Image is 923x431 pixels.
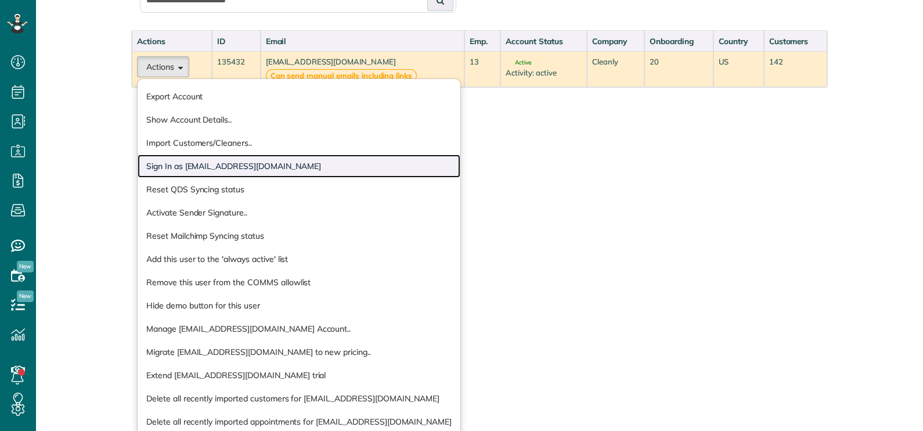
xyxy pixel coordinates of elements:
a: Manage [EMAIL_ADDRESS][DOMAIN_NAME] Account.. [138,317,460,340]
td: US [713,51,763,87]
button: Actions [137,56,189,77]
a: Hide demo button for this user [138,294,460,317]
div: Account Status [506,35,582,47]
a: Activate Sender Signature.. [138,201,460,224]
span: Active [506,60,531,66]
div: ID [217,35,255,47]
td: Cleanly [587,51,644,87]
td: 135432 [212,51,261,87]
a: Reset QDS Syncing status [138,178,460,201]
a: Add this user to the 'always active' list [138,247,460,271]
div: Activity: active [506,67,582,78]
td: [EMAIL_ADDRESS][DOMAIN_NAME] [261,51,464,87]
span: New [17,290,34,302]
td: 20 [644,51,713,87]
a: Import Customers/Cleaners.. [138,131,460,155]
a: Migrate [EMAIL_ADDRESS][DOMAIN_NAME] to new pricing.. [138,340,460,364]
a: Sign In as [EMAIL_ADDRESS][DOMAIN_NAME] [138,155,460,178]
a: Extend [EMAIL_ADDRESS][DOMAIN_NAME] trial [138,364,460,387]
div: Onboarding [650,35,708,47]
div: Actions [137,35,207,47]
a: Reset Mailchimp Syncing status [138,224,460,247]
a: Remove this user from the COMMS allowlist [138,271,460,294]
div: Customers [769,35,822,47]
strong: Can send manual emails including links [266,69,417,82]
td: 13 [464,51,500,87]
a: Delete all recently imported customers for [EMAIL_ADDRESS][DOMAIN_NAME] [138,387,460,410]
div: Company [592,35,639,47]
a: Show Account Details.. [138,108,460,131]
span: New [17,261,34,272]
div: Country [719,35,758,47]
a: Export Account [138,85,460,108]
td: 142 [764,51,827,87]
div: Emp. [470,35,495,47]
div: Email [266,35,459,47]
